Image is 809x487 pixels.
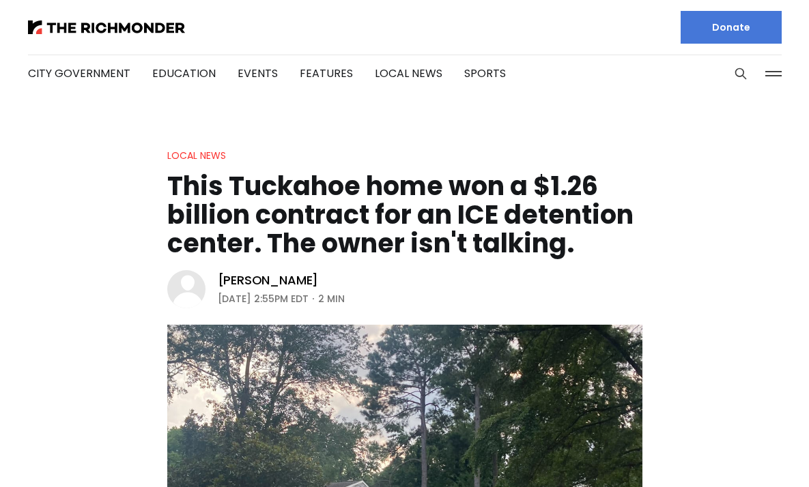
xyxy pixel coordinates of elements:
[693,420,809,487] iframe: portal-trigger
[464,65,506,81] a: Sports
[152,65,216,81] a: Education
[218,272,319,289] a: [PERSON_NAME]
[318,291,345,307] span: 2 min
[300,65,353,81] a: Features
[681,11,782,44] a: Donate
[218,291,309,307] time: [DATE] 2:55PM EDT
[167,172,642,258] h1: This Tuckahoe home won a $1.26 billion contract for an ICE detention center. The owner isn't talk...
[238,65,278,81] a: Events
[730,63,751,84] button: Search this site
[375,65,442,81] a: Local News
[28,65,130,81] a: City Government
[167,149,226,162] a: Local News
[28,20,185,34] img: The Richmonder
